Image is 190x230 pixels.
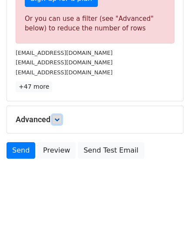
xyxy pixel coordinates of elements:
h5: Advanced [16,115,174,124]
a: Preview [37,142,76,159]
div: Or you can use a filter (see "Advanced" below) to reduce the number of rows [25,14,165,33]
small: [EMAIL_ADDRESS][DOMAIN_NAME] [16,59,113,66]
a: +47 more [16,81,52,92]
small: [EMAIL_ADDRESS][DOMAIN_NAME] [16,50,113,56]
iframe: Chat Widget [147,188,190,230]
a: Send Test Email [78,142,144,159]
small: [EMAIL_ADDRESS][DOMAIN_NAME] [16,69,113,76]
a: Send [7,142,35,159]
